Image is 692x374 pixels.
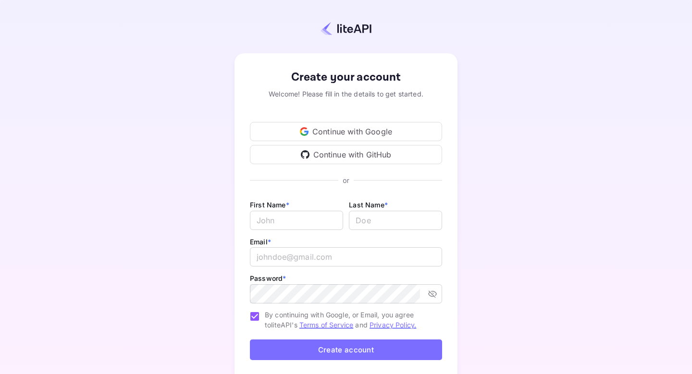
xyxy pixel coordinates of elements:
a: Terms of Service [299,321,353,329]
div: Continue with GitHub [250,145,442,164]
label: Last Name [349,201,388,209]
div: Create your account [250,69,442,86]
input: Doe [349,211,442,230]
label: Password [250,274,286,282]
a: Privacy Policy. [370,321,416,329]
label: First Name [250,201,289,209]
div: Continue with Google [250,122,442,141]
div: Welcome! Please fill in the details to get started. [250,89,442,99]
button: Create account [250,339,442,360]
label: Email [250,238,271,246]
input: John [250,211,343,230]
span: By continuing with Google, or Email, you agree to liteAPI's and [265,310,434,330]
img: liteapi [321,22,371,36]
button: toggle password visibility [424,285,441,302]
input: johndoe@gmail.com [250,247,442,266]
